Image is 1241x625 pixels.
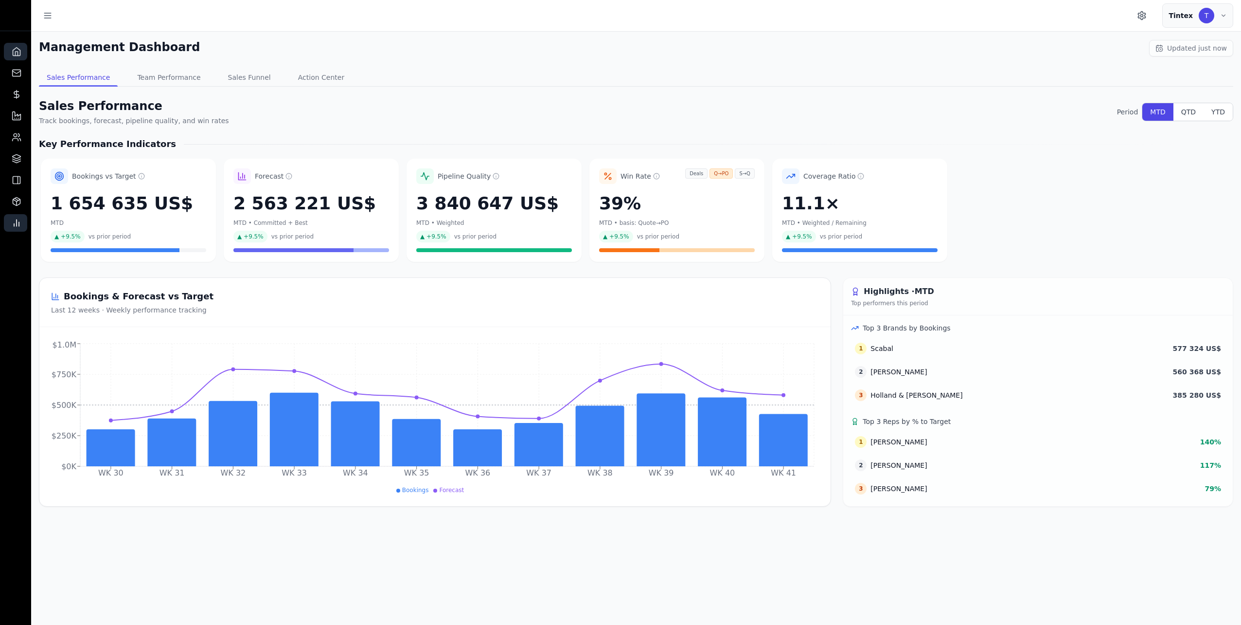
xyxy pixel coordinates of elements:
span: Updated just now [1167,43,1227,53]
div: MTD • Weighted [416,219,572,227]
span: 560 368 US$ [1173,367,1221,377]
p: Last 12 weeks · Weekly performance tracking [51,305,819,315]
span: 79% [1205,484,1221,494]
tspan: WK 40 [709,468,735,478]
p: Track bookings, forecast, pipeline quality, and win rates [39,116,229,126]
h1: Sales Performance [39,98,229,114]
tspan: WK 33 [282,468,307,478]
div: 1 [855,343,867,354]
button: Action Center [290,69,352,86]
div: Coverage Ratio [803,171,855,181]
span: vs prior period [89,233,131,240]
span: Bookings [402,487,429,494]
span: vs prior period [271,233,314,240]
div: Win Rate: 39% based on Quote→PO [589,159,764,262]
p: Top performers this period [851,299,1225,307]
button: MTD [1142,103,1173,121]
span: [PERSON_NAME] [870,437,927,447]
tspan: WK 37 [526,468,551,478]
button: Set win rate basis to Deals [685,168,708,179]
tspan: $1.0M [53,340,76,349]
button: Settings [1133,7,1151,24]
button: Team Performance [129,69,208,86]
nav: Dashboard Tabs [39,69,1233,86]
tspan: WK 30 [98,468,124,478]
tspan: WK 39 [649,468,674,478]
span: ▲ + 9.5 % [51,231,85,242]
div: Coverage Ratio: 11.1× weighted $3.8M over remaining target $345K [772,159,947,262]
span: Forecast [439,487,464,494]
span: ▲ + 9.5 % [233,231,267,242]
div: Win Rate [620,171,651,181]
span: ▲ + 9.5 % [782,231,816,242]
tspan: $250K [52,431,77,441]
tspan: $750K [52,370,77,379]
button: Toggle sidebar [39,7,56,24]
tspan: WK 38 [587,468,613,478]
div: MTD • Weighted / Remaining [782,219,938,227]
tspan: WK 35 [404,468,429,478]
div: Forecast [255,171,284,181]
button: Sales Funnel [220,69,279,86]
svg: Bookings legend icon [396,489,400,493]
span: [PERSON_NAME] [870,367,927,377]
button: QTD [1173,103,1204,121]
span: Holland & [PERSON_NAME] [870,390,962,400]
tspan: $500K [52,401,77,410]
span: vs prior period [637,233,679,240]
span: 140% [1200,437,1221,447]
div: Pipeline Quality [438,171,491,181]
label: Period [1117,107,1138,117]
button: Sales Performance [39,69,118,86]
span: ▲ + 9.5 % [416,231,450,242]
div: T [1199,8,1214,23]
div: 3 [855,389,867,401]
span: 385 280 US$ [1173,390,1221,400]
span: Scabal [870,344,893,353]
div: MTD [51,219,206,227]
button: Set win rate basis to Quote→PO [709,168,733,179]
span: 117% [1200,460,1221,470]
div: Pipeline Quality: 3 840 647 US$ weighted, 192.0% to target [407,159,582,262]
button: Account menu [1162,3,1233,28]
h3: Top 3 Brands by Bookings [863,323,950,333]
span: 577 324 US$ [1173,344,1221,353]
button: YTD [1204,103,1233,121]
p: 11.1× [782,194,938,213]
div: MTD • basis: Quote→PO [599,219,755,227]
button: Set win rate basis to Selection→Quote [735,168,755,179]
span: vs prior period [820,233,862,240]
p: 1 654 635 US$ [51,194,206,213]
tspan: WK 41 [771,468,796,478]
h2: Key Performance Indicators [39,137,176,151]
div: Forecast: 2 563 221 US$ total, 1 976 986 US$ committed, 586 235 US$ best case [224,159,399,262]
div: Bookings vs Target [72,171,136,181]
div: MTD • Committed + Best [233,219,389,227]
tspan: $0K [61,462,76,471]
div: Bookings vs Target: 1 654 635 US$ of 2 000 000 US$ target, 82.7% to target [41,159,216,262]
tspan: WK 31 [160,468,185,478]
h2: Bookings & Forecast vs Target [51,290,819,303]
tspan: WK 36 [465,468,490,478]
div: 2 [855,460,867,471]
div: 1 [855,436,867,448]
div: Tintex [1169,11,1193,20]
span: [PERSON_NAME] [870,460,927,470]
h1: Management Dashboard [39,39,200,55]
span: ▲ + 9.5 % [599,231,633,242]
div: 3 [855,483,867,495]
tspan: WK 32 [220,468,246,478]
tspan: WK 34 [343,468,368,478]
span: [PERSON_NAME] [870,484,927,494]
p: 39% [599,194,755,213]
p: 3 840 647 US$ [416,194,572,213]
h3: Top 3 Reps by % to Target [863,417,951,426]
svg: Forecast legend icon [433,489,437,493]
h2: Highlights · MTD [851,286,1225,297]
div: 2 [855,366,867,378]
span: vs prior period [454,233,496,240]
p: 2 563 221 US$ [233,194,389,213]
